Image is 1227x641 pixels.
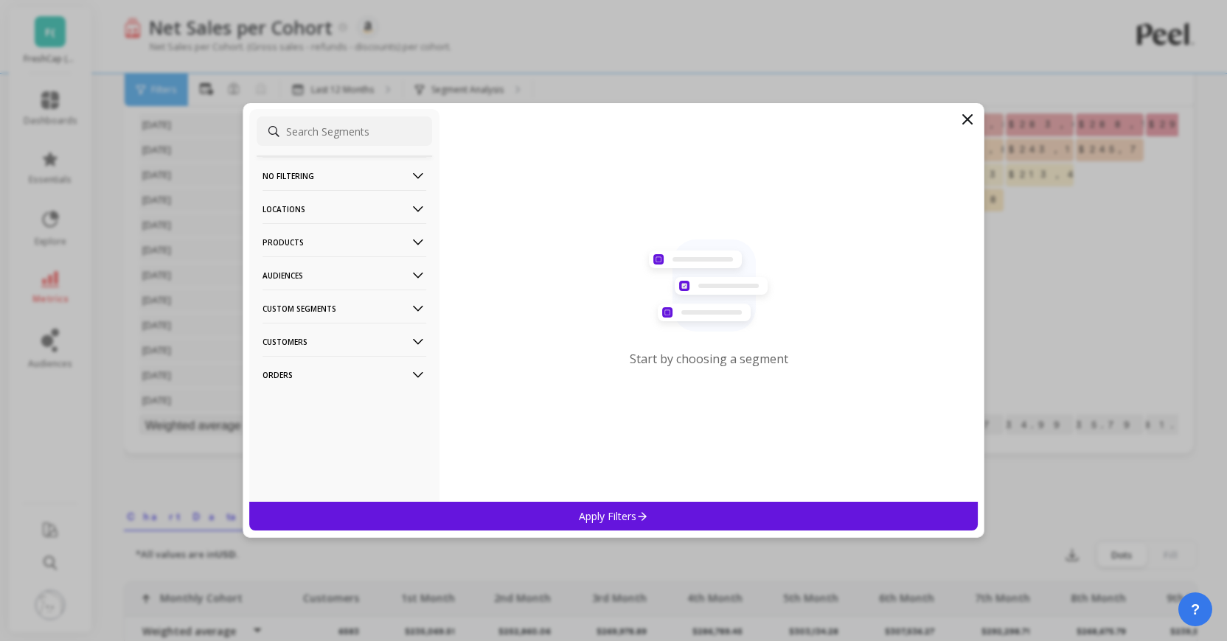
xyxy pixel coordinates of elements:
input: Search Segments [257,116,432,146]
p: Custom Segments [263,290,426,327]
p: Locations [263,190,426,228]
p: Customers [263,323,426,360]
button: ? [1178,592,1212,626]
p: No filtering [263,157,426,195]
p: Start by choosing a segment [630,351,788,367]
span: ? [1191,599,1200,620]
p: Audiences [263,256,426,294]
p: Apply Filters [579,509,649,523]
p: Orders [263,356,426,393]
p: Products [263,223,426,261]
